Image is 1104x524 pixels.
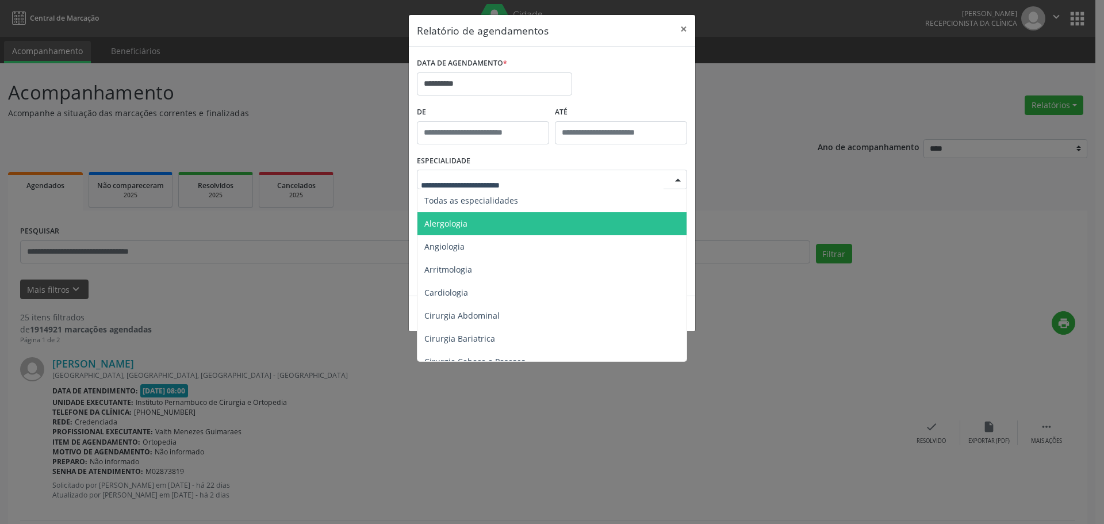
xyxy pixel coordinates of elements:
span: Cirurgia Bariatrica [424,333,495,344]
label: ESPECIALIDADE [417,152,470,170]
span: Arritmologia [424,264,472,275]
span: Angiologia [424,241,465,252]
label: DATA DE AGENDAMENTO [417,55,507,72]
span: Cirurgia Cabeça e Pescoço [424,356,526,367]
span: Cardiologia [424,287,468,298]
span: Todas as especialidades [424,195,518,206]
span: Cirurgia Abdominal [424,310,500,321]
button: Close [672,15,695,43]
label: De [417,104,549,121]
h5: Relatório de agendamentos [417,23,549,38]
label: ATÉ [555,104,687,121]
span: Alergologia [424,218,467,229]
